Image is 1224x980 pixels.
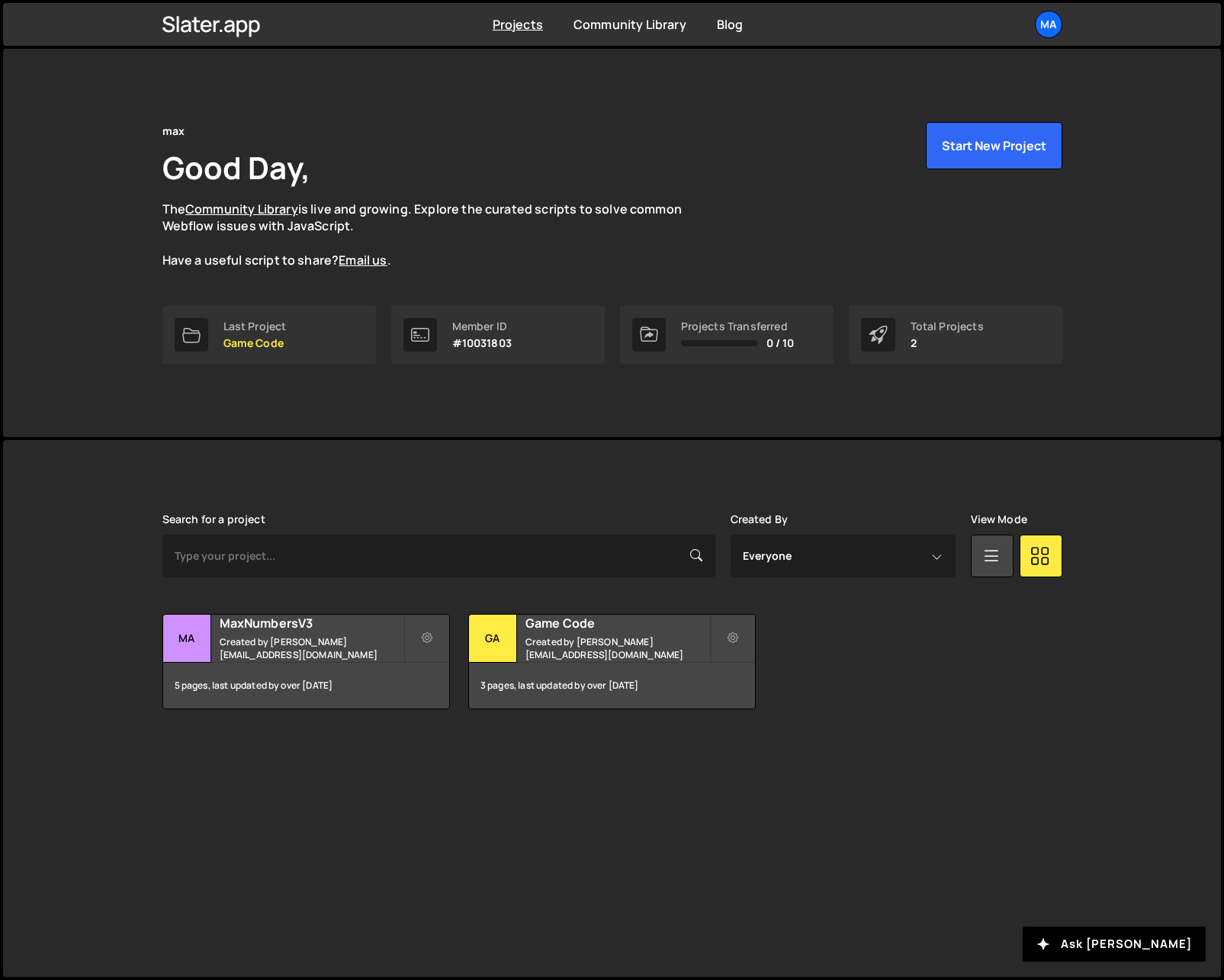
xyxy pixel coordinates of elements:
small: Created by [PERSON_NAME][EMAIL_ADDRESS][DOMAIN_NAME] [525,635,709,661]
div: Projects Transferred [681,320,795,333]
div: Member ID [452,320,512,333]
div: Ma [163,615,211,663]
label: Created By [731,513,789,525]
input: Type your project... [162,535,715,577]
label: Search for a project [162,513,265,525]
h2: Game Code [525,615,709,631]
a: Projects [493,16,543,33]
p: 2 [911,337,984,349]
label: View Mode [971,513,1027,525]
a: Ma MaxNumbersV3 Created by [PERSON_NAME][EMAIL_ADDRESS][DOMAIN_NAME] 5 pages, last updated by ove... [162,614,450,709]
p: Game Code [223,337,287,349]
small: Created by [PERSON_NAME][EMAIL_ADDRESS][DOMAIN_NAME] [220,635,403,661]
button: Ask [PERSON_NAME] [1023,927,1206,962]
button: Start New Project [926,122,1062,169]
p: #10031803 [452,337,512,349]
div: Total Projects [911,320,984,333]
a: Ga Game Code Created by [PERSON_NAME][EMAIL_ADDRESS][DOMAIN_NAME] 3 pages, last updated by over [... [468,614,756,709]
div: Last Project [223,320,287,333]
h2: MaxNumbersV3 [220,615,403,631]
a: Community Library [185,201,298,217]
a: Email us [339,252,387,268]
a: ma [1035,11,1062,38]
h1: Good Day, [162,146,310,188]
div: max [162,122,185,140]
div: 5 pages, last updated by over [DATE] [163,663,449,708]
div: 3 pages, last updated by over [DATE] [469,663,755,708]
span: 0 / 10 [766,337,795,349]
a: Community Library [573,16,686,33]
a: Last Project Game Code [162,306,376,364]
a: Blog [717,16,744,33]
p: The is live and growing. Explore the curated scripts to solve common Webflow issues with JavaScri... [162,201,712,269]
div: Ga [469,615,517,663]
